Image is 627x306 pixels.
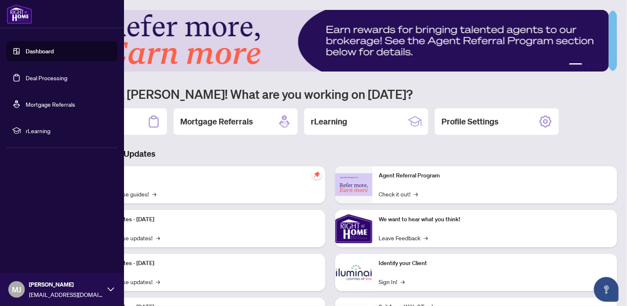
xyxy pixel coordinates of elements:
[156,277,160,286] span: →
[180,116,253,127] h2: Mortgage Referrals
[43,86,617,102] h1: Welcome back [PERSON_NAME]! What are you working on [DATE]?
[26,126,112,135] span: rLearning
[599,63,602,67] button: 4
[87,259,319,268] p: Platform Updates - [DATE]
[569,63,582,67] button: 1
[335,173,372,196] img: Agent Referral Program
[43,148,617,160] h3: Brokerage & Industry Updates
[87,215,319,224] p: Platform Updates - [DATE]
[379,171,611,180] p: Agent Referral Program
[29,290,103,299] span: [EMAIL_ADDRESS][DOMAIN_NAME]
[441,116,498,127] h2: Profile Settings
[586,63,589,67] button: 2
[156,233,160,242] span: →
[424,233,428,242] span: →
[335,254,372,291] img: Identify your Client
[26,74,67,81] a: Deal Processing
[12,284,21,295] span: MJ
[379,215,611,224] p: We want to hear what you think!
[401,277,405,286] span: →
[43,10,609,72] img: Slide 0
[592,63,596,67] button: 3
[87,171,319,180] p: Self-Help
[7,4,32,24] img: logo
[379,233,428,242] a: Leave Feedback→
[335,210,372,247] img: We want to hear what you think!
[26,100,75,108] a: Mortgage Referrals
[379,277,405,286] a: Sign In!→
[606,63,609,67] button: 5
[594,277,619,302] button: Open asap
[312,170,322,179] span: pushpin
[379,259,611,268] p: Identify your Client
[29,280,103,289] span: [PERSON_NAME]
[152,189,156,198] span: →
[311,116,347,127] h2: rLearning
[26,48,54,55] a: Dashboard
[379,189,418,198] a: Check it out!→
[414,189,418,198] span: →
